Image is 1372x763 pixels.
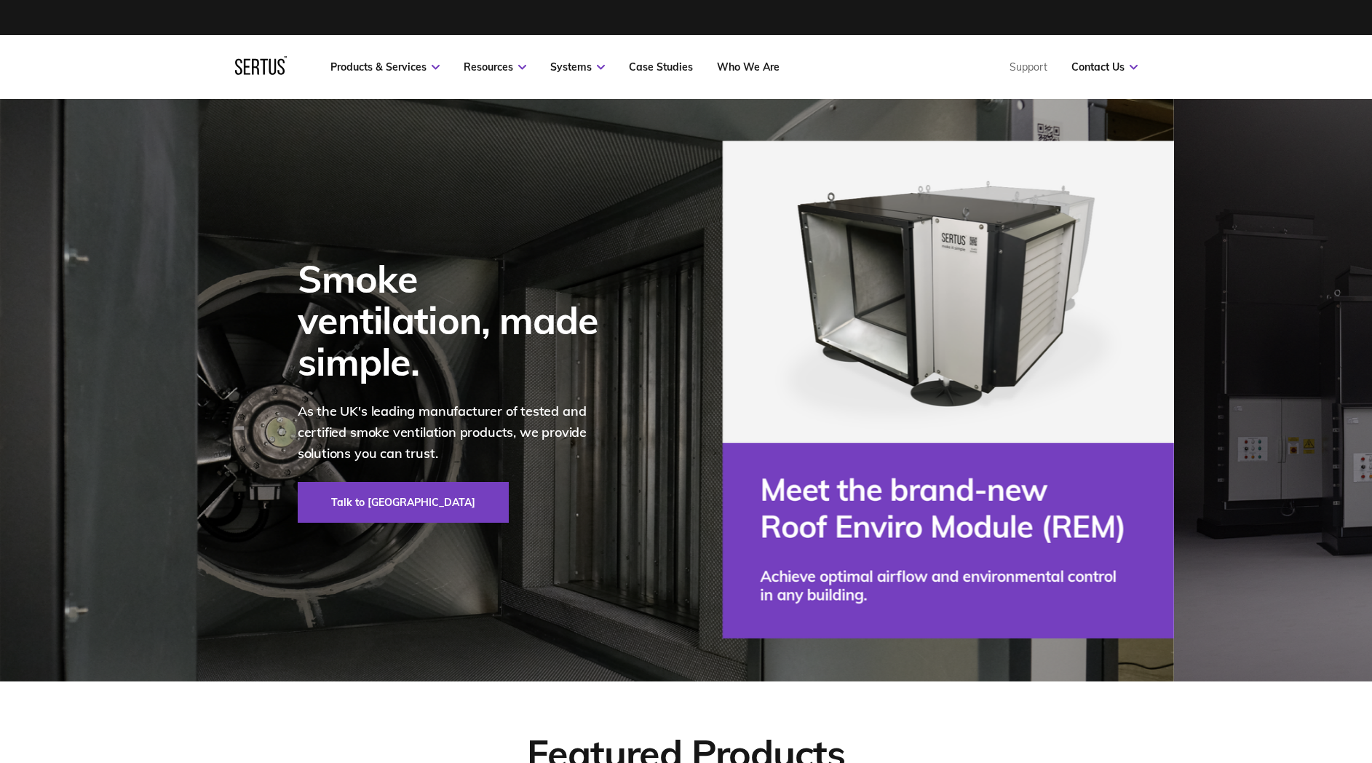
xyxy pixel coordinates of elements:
a: Who We Are [717,60,780,74]
a: Support [1010,60,1047,74]
div: Smoke ventilation, made simple. [298,258,618,383]
a: Case Studies [629,60,693,74]
a: Systems [550,60,605,74]
p: As the UK's leading manufacturer of tested and certified smoke ventilation products, we provide s... [298,401,618,464]
a: Talk to [GEOGRAPHIC_DATA] [298,482,509,523]
a: Contact Us [1071,60,1138,74]
a: Resources [464,60,526,74]
a: Products & Services [330,60,440,74]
